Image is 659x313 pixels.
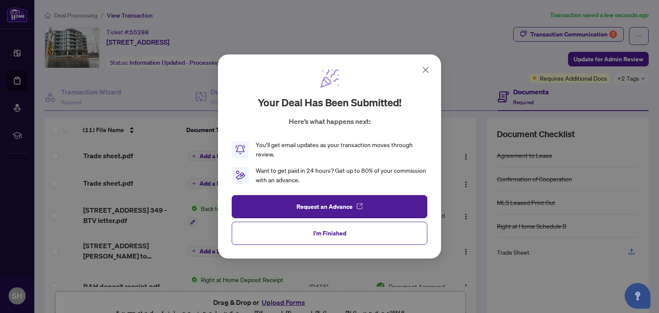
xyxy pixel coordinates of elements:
[296,200,353,214] span: Request an Advance
[232,195,427,218] button: Request an Advance
[258,96,402,109] h2: Your deal has been submitted!
[625,283,650,309] button: Open asap
[256,166,427,185] div: Want to get paid in 24 hours? Get up to 80% of your commission with an advance.
[313,226,346,240] span: I'm Finished
[232,222,427,245] button: I'm Finished
[289,116,371,126] p: Here’s what happens next:
[256,140,427,159] div: You’ll get email updates as your transaction moves through review.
